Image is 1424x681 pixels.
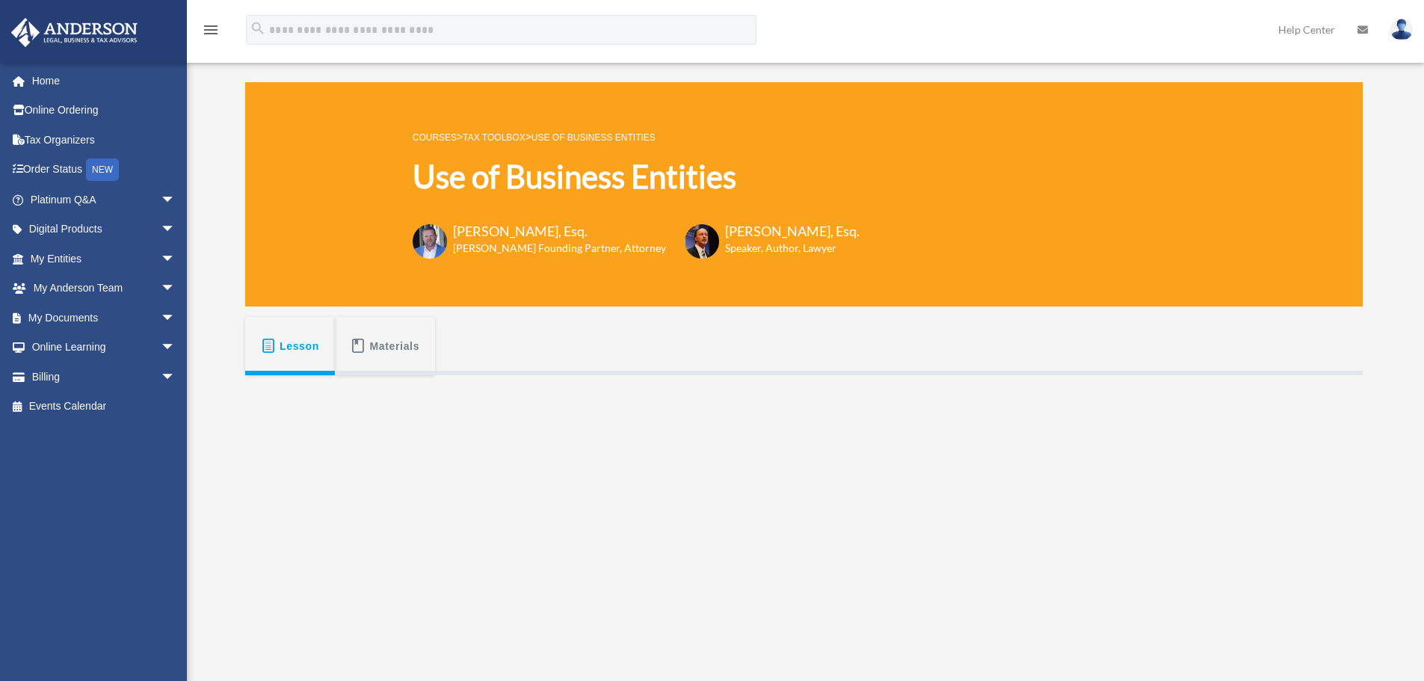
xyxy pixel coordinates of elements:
[725,222,860,241] h3: [PERSON_NAME], Esq.
[7,18,142,47] img: Anderson Advisors Platinum Portal
[413,155,860,199] h1: Use of Business Entities
[10,392,198,422] a: Events Calendar
[161,333,191,363] span: arrow_drop_down
[370,333,420,360] span: Materials
[10,185,198,215] a: Platinum Q&Aarrow_drop_down
[10,66,198,96] a: Home
[453,222,666,241] h3: [PERSON_NAME], Esq.
[10,125,198,155] a: Tax Organizers
[161,185,191,215] span: arrow_drop_down
[10,333,198,363] a: Online Learningarrow_drop_down
[250,20,266,37] i: search
[161,274,191,304] span: arrow_drop_down
[10,155,198,185] a: Order StatusNEW
[202,21,220,39] i: menu
[10,96,198,126] a: Online Ordering
[10,303,198,333] a: My Documentsarrow_drop_down
[10,362,198,392] a: Billingarrow_drop_down
[413,132,457,143] a: COURSES
[10,215,198,244] a: Digital Productsarrow_drop_down
[413,224,447,259] img: Toby-circle-head.png
[161,244,191,274] span: arrow_drop_down
[725,241,841,256] h6: Speaker, Author, Lawyer
[10,244,198,274] a: My Entitiesarrow_drop_down
[86,158,119,181] div: NEW
[685,224,719,259] img: Scott-Estill-Headshot.png
[453,241,666,256] h6: [PERSON_NAME] Founding Partner, Attorney
[280,333,319,360] span: Lesson
[413,128,860,147] p: > >
[1390,19,1413,40] img: User Pic
[531,132,656,143] a: Use of Business Entities
[161,303,191,333] span: arrow_drop_down
[161,215,191,245] span: arrow_drop_down
[161,362,191,392] span: arrow_drop_down
[202,26,220,39] a: menu
[463,132,525,143] a: Tax Toolbox
[10,274,198,303] a: My Anderson Teamarrow_drop_down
